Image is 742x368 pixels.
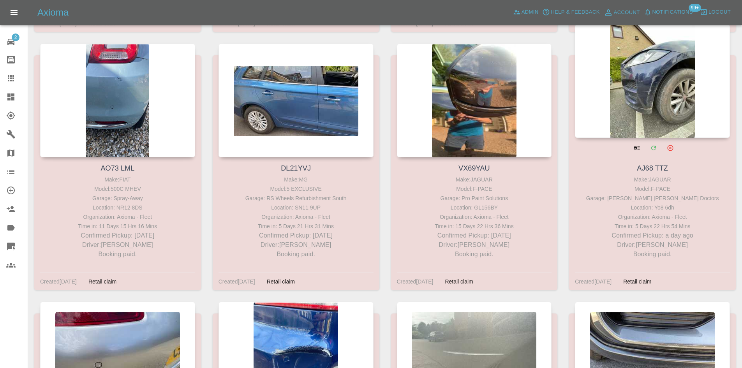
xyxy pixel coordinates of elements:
p: Confirmed Pickup: [DATE] [42,231,193,240]
div: Time in: 5 Days 22 Hrs 54 Mins [577,222,728,231]
div: Make: JAGUAR [399,175,550,184]
div: Created [DATE] [40,277,77,286]
button: Archive [662,140,678,156]
p: Confirmed Pickup: [DATE] [399,231,550,240]
a: AO73 LML [100,164,134,172]
div: Location: NR12 8DS [42,203,193,212]
a: AJ68 TTZ [637,164,668,172]
div: Organization: Axioma - Fleet [399,212,550,222]
p: Driver: [PERSON_NAME] [220,240,372,250]
div: Model: F-PACE [577,184,728,194]
p: Booking paid. [42,250,193,259]
button: Help & Feedback [540,6,601,18]
span: Notifications [652,8,693,17]
p: Booking paid. [399,250,550,259]
p: Booking paid. [577,250,728,259]
p: Confirmed Pickup: [DATE] [220,231,372,240]
div: Model: 500C MHEV [42,184,193,194]
div: Location: SN11 9UP [220,203,372,212]
div: Garage: Pro Paint Solutions [399,194,550,203]
span: Help & Feedback [551,8,599,17]
div: Created [DATE] [575,277,612,286]
p: Driver: [PERSON_NAME] [42,240,193,250]
a: VX69YAU [458,164,490,172]
div: Organization: Axioma - Fleet [577,212,728,222]
div: Time in: 5 Days 21 Hrs 31 Mins [220,222,372,231]
a: View [629,140,645,156]
div: Garage: [PERSON_NAME] [PERSON_NAME] Doctors [577,194,728,203]
div: Time in: 15 Days 22 Hrs 36 Mins [399,222,550,231]
p: Booking paid. [220,250,372,259]
h5: Axioma [37,6,69,19]
span: Logout [709,8,731,17]
button: Logout [698,6,733,18]
span: Account [614,8,640,17]
div: Time in: 11 Days 15 Hrs 16 Mins [42,222,193,231]
a: Account [602,6,642,19]
a: DL21YVJ [281,164,311,172]
div: Organization: Axioma - Fleet [220,212,372,222]
div: Retail claim [261,277,301,286]
span: Admin [522,8,539,17]
div: Retail claim [439,277,479,286]
button: Open drawer [5,3,23,22]
div: Organization: Axioma - Fleet [42,212,193,222]
div: Garage: RS Wheels Refurbishment South [220,194,372,203]
div: Retail claim [617,277,657,286]
div: Make: MG [220,175,372,184]
div: Location: GL156BY [399,203,550,212]
span: 99+ [689,4,701,12]
a: Modify [645,140,661,156]
p: Driver: [PERSON_NAME] [577,240,728,250]
div: Created [DATE] [219,277,255,286]
div: Created [DATE] [397,277,434,286]
div: Make: FIAT [42,175,193,184]
div: Model: 5 EXCLUSIVE [220,184,372,194]
div: Model: F-PACE [399,184,550,194]
div: Garage: Spray-Away [42,194,193,203]
span: 2 [12,33,19,41]
p: Driver: [PERSON_NAME] [399,240,550,250]
div: Make: JAGUAR [577,175,728,184]
div: Retail claim [83,277,122,286]
a: Admin [511,6,541,18]
button: Notifications [642,6,695,18]
div: Location: Yo8 6dh [577,203,728,212]
p: Confirmed Pickup: a day ago [577,231,728,240]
